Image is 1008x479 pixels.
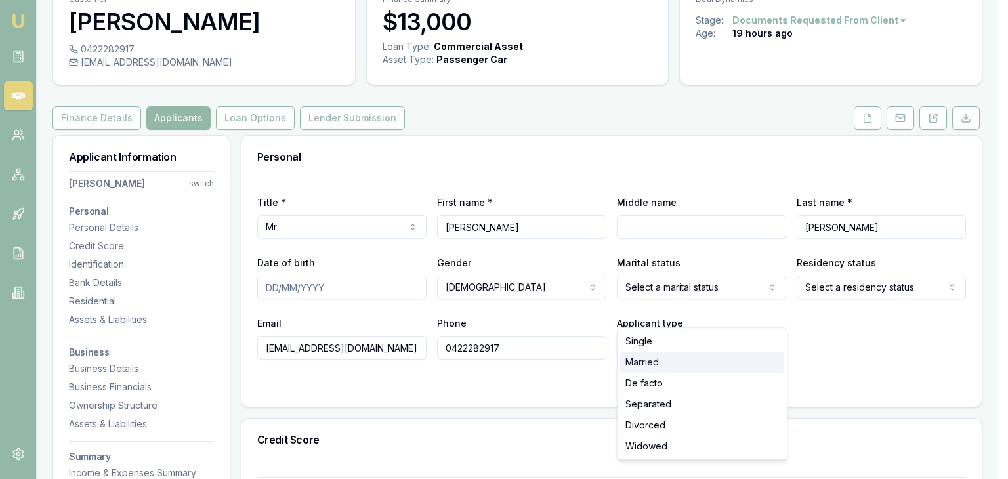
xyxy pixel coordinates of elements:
span: Single [625,335,652,348]
span: De facto [625,377,663,390]
span: Separated [625,398,671,411]
span: Widowed [625,440,667,453]
span: Divorced [625,419,665,432]
span: Married [625,356,659,369]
